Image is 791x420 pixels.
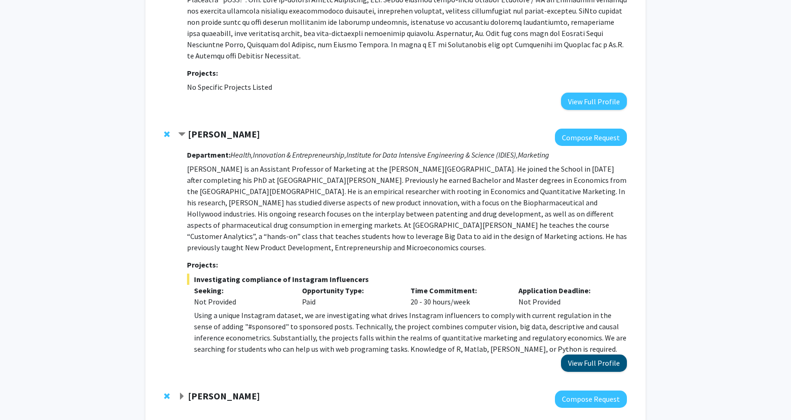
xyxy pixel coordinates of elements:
span: Remove Manuel Hermosilla from bookmarks [164,130,170,138]
p: Seeking: [194,285,288,296]
p: [PERSON_NAME] is an Assistant Professor of Marketing at the [PERSON_NAME][GEOGRAPHIC_DATA]. He jo... [187,163,627,253]
strong: [PERSON_NAME] [188,390,260,402]
strong: Projects: [187,68,218,78]
p: Application Deadline: [518,285,613,296]
button: Compose Request to Goker Aydin [555,391,627,408]
div: Not Provided [511,285,620,307]
iframe: Chat [7,378,40,413]
span: Remove Goker Aydin from bookmarks [164,392,170,400]
i: Institute for Data Intensive Engineering & Science (IDIES), [346,150,518,159]
div: Paid [295,285,403,307]
i: Health, [230,150,253,159]
span: Expand Goker Aydin Bookmark [178,393,186,400]
button: View Full Profile [561,93,627,110]
strong: Projects: [187,260,218,269]
button: View Full Profile [561,355,627,372]
span: Contract Manuel Hermosilla Bookmark [178,131,186,138]
div: 20 - 30 hours/week [403,285,512,307]
span: Investigating compliance of Instagram Influencers [187,274,627,285]
i: Innovation & Entrepreneurship, [253,150,346,159]
strong: Department: [187,150,230,159]
p: Opportunity Type: [302,285,396,296]
span: No Specific Projects Listed [187,82,272,92]
div: Not Provided [194,296,288,307]
p: Time Commitment: [410,285,505,296]
strong: [PERSON_NAME] [188,128,260,140]
div: Using a unique Instagram dataset, we are investigating what drives Instagram influencers to compl... [194,310,627,355]
i: Marketing [518,150,549,159]
button: Compose Request to Manuel Hermosilla [555,129,627,146]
